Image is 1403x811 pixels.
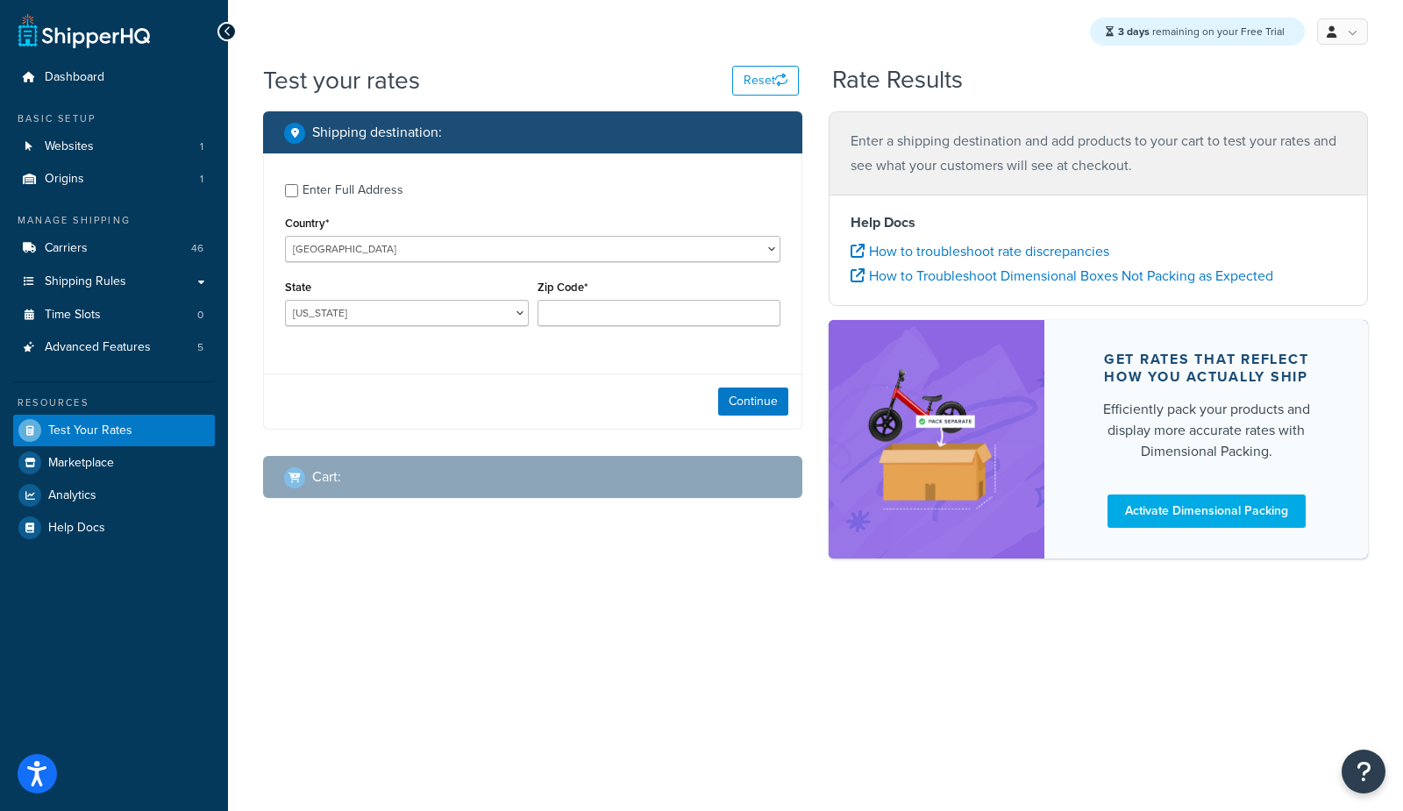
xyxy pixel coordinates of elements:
h2: Shipping destination : [312,124,442,140]
a: Origins1 [13,163,215,196]
h2: Cart : [312,469,341,485]
span: Dashboard [45,70,104,85]
li: Advanced Features [13,331,215,364]
a: How to troubleshoot rate discrepancies [851,241,1109,261]
div: Manage Shipping [13,213,215,228]
li: Websites [13,131,215,163]
span: Carriers [45,241,88,256]
a: Analytics [13,480,215,511]
button: Continue [718,388,788,416]
a: Help Docs [13,512,215,544]
span: remaining on your Free Trial [1118,24,1285,39]
span: Origins [45,172,84,187]
button: Open Resource Center [1342,750,1385,793]
span: 46 [191,241,203,256]
label: Country* [285,217,329,230]
a: Time Slots0 [13,299,215,331]
span: Marketplace [48,456,114,471]
div: Basic Setup [13,111,215,126]
h1: Test your rates [263,63,420,97]
span: Shipping Rules [45,274,126,289]
li: Time Slots [13,299,215,331]
a: Shipping Rules [13,266,215,298]
a: Dashboard [13,61,215,94]
strong: 3 days [1118,24,1150,39]
span: Advanced Features [45,340,151,355]
a: Websites1 [13,131,215,163]
a: Marketplace [13,447,215,479]
span: Analytics [48,488,96,503]
button: Reset [732,66,799,96]
span: Help Docs [48,521,105,536]
img: feature-image-dim-d40ad3071a2b3c8e08177464837368e35600d3c5e73b18a22c1e4bb210dc32ac.png [855,346,1018,532]
h2: Rate Results [832,67,963,94]
span: 0 [197,308,203,323]
div: Efficiently pack your products and display more accurate rates with Dimensional Packing. [1086,399,1326,462]
label: Zip Code* [538,281,588,294]
span: 1 [200,139,203,154]
a: Carriers46 [13,232,215,265]
span: Time Slots [45,308,101,323]
span: 5 [197,340,203,355]
li: Origins [13,163,215,196]
span: Test Your Rates [48,423,132,438]
a: Test Your Rates [13,415,215,446]
li: Carriers [13,232,215,265]
div: Enter Full Address [303,178,403,203]
label: State [285,281,311,294]
span: 1 [200,172,203,187]
a: Activate Dimensional Packing [1107,494,1306,528]
p: Enter a shipping destination and add products to your cart to test your rates and see what your c... [851,129,1346,178]
div: Get rates that reflect how you actually ship [1086,351,1326,386]
a: Advanced Features5 [13,331,215,364]
a: How to Troubleshoot Dimensional Boxes Not Packing as Expected [851,266,1273,286]
div: Resources [13,395,215,410]
input: Enter Full Address [285,184,298,197]
h4: Help Docs [851,212,1346,233]
span: Websites [45,139,94,154]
